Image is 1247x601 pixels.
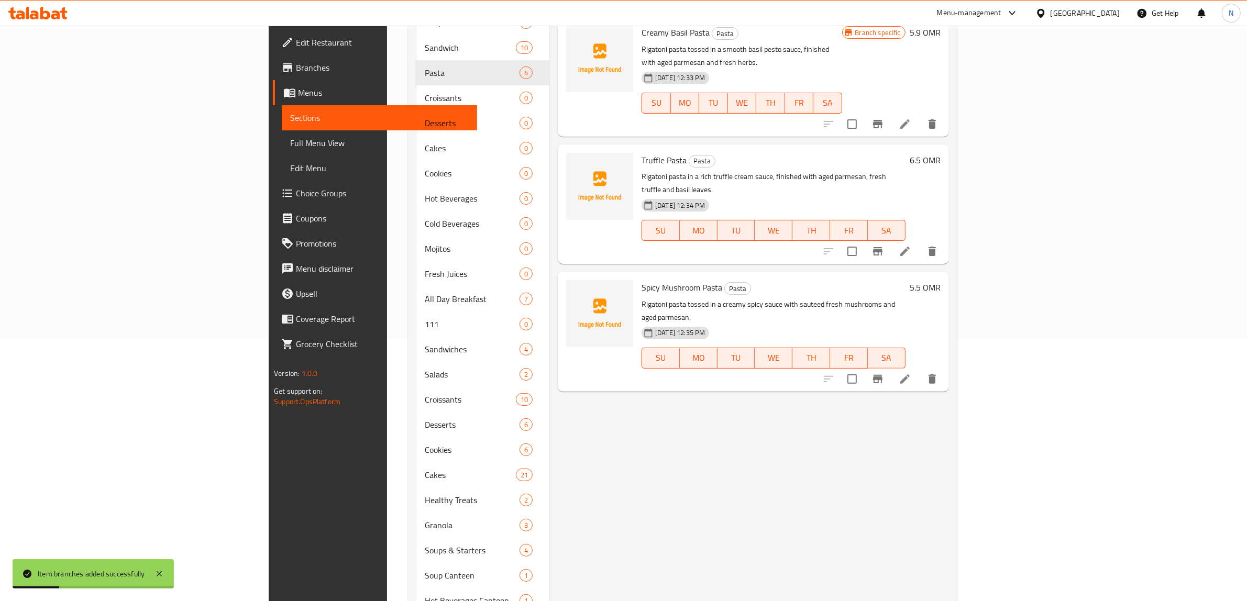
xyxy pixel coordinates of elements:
[520,117,533,129] div: items
[520,143,532,153] span: 0
[416,387,549,412] div: Croissants10
[520,93,532,103] span: 0
[785,93,814,114] button: FR
[282,155,477,181] a: Edit Menu
[642,43,842,69] p: Rigatoni pasta tossed in a smooth basil pesto sauce, finished with aged parmesan and fresh herbs.
[834,223,864,238] span: FR
[920,112,945,137] button: delete
[425,368,520,381] div: Salads
[789,95,810,110] span: FR
[416,362,549,387] div: Salads2
[296,262,469,275] span: Menu disclaimer
[425,167,520,180] span: Cookies
[899,373,911,385] a: Edit menu item
[296,237,469,250] span: Promotions
[872,223,901,238] span: SA
[899,118,911,130] a: Edit menu item
[296,212,469,225] span: Coupons
[712,28,738,40] span: Pasta
[851,28,905,38] span: Branch specific
[273,231,477,256] a: Promotions
[910,153,941,168] h6: 6.5 OMR
[425,117,520,129] span: Desserts
[520,192,533,205] div: items
[516,469,533,481] div: items
[830,348,868,369] button: FR
[425,66,520,79] span: Pasta
[899,245,911,258] a: Edit menu item
[520,571,532,581] span: 1
[797,350,826,365] span: TH
[425,293,520,305] span: All Day Breakfast
[520,269,532,279] span: 0
[425,242,520,255] div: Mojitos
[273,256,477,281] a: Menu disclaimer
[273,281,477,306] a: Upsell
[425,142,520,154] div: Cakes
[296,36,469,49] span: Edit Restaurant
[520,445,532,455] span: 6
[520,169,532,179] span: 0
[273,331,477,357] a: Grocery Checklist
[416,487,549,513] div: Healthy Treats2
[759,350,788,365] span: WE
[282,105,477,130] a: Sections
[425,92,520,104] span: Croissants
[425,343,520,355] span: Sandwiches
[520,167,533,180] div: items
[675,95,696,110] span: MO
[680,220,718,241] button: MO
[416,261,549,286] div: Fresh Juices0
[296,287,469,300] span: Upsell
[425,443,520,456] span: Cookies
[834,350,864,365] span: FR
[725,283,751,295] span: Pasta
[416,186,549,211] div: Hot Beverages0
[520,544,533,557] div: items
[425,217,520,230] span: Cold Beverages
[425,318,520,330] span: 111
[910,280,941,295] h6: 5.5 OMR
[520,142,533,154] div: items
[425,569,520,582] div: Soup Canteen
[416,437,549,462] div: Cookies6
[646,350,676,365] span: SU
[296,61,469,74] span: Branches
[273,181,477,206] a: Choice Groups
[920,239,945,264] button: delete
[712,27,738,40] div: Pasta
[520,242,533,255] div: items
[290,137,469,149] span: Full Menu View
[425,494,520,506] div: Healthy Treats
[1051,7,1120,19] div: [GEOGRAPHIC_DATA]
[425,544,520,557] span: Soups & Starters
[520,370,532,380] span: 2
[516,41,533,54] div: items
[416,412,549,437] div: Desserts6
[516,470,532,480] span: 21
[520,268,533,280] div: items
[416,563,549,588] div: Soup Canteen1
[425,192,520,205] div: Hot Beverages
[425,268,520,280] span: Fresh Juices
[416,236,549,261] div: Mojitos0
[520,344,532,354] span: 4
[516,43,532,53] span: 10
[520,520,532,530] span: 3
[520,420,532,430] span: 6
[642,170,906,196] p: Rigatoni pasta in a rich truffle cream sauce, finished with aged parmesan, fresh truffle and basi...
[642,280,722,295] span: Spicy Mushroom Pasta
[273,306,477,331] a: Coverage Report
[520,318,533,330] div: items
[910,25,941,40] h6: 5.9 OMR
[684,223,713,238] span: MO
[520,118,532,128] span: 0
[818,95,838,110] span: SA
[566,280,633,347] img: Spicy Mushroom Pasta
